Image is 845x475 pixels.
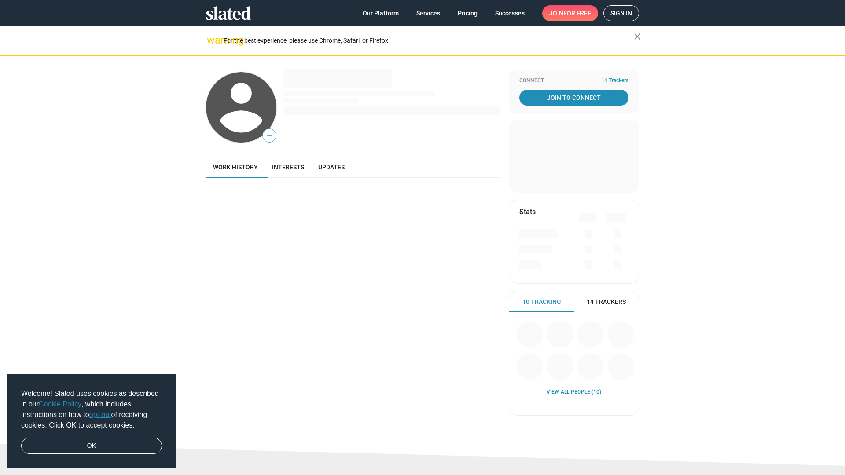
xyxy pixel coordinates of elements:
[416,5,440,21] span: Services
[495,5,525,21] span: Successes
[458,5,478,21] span: Pricing
[610,6,632,21] span: Sign in
[207,35,217,45] mat-icon: warning
[488,5,532,21] a: Successes
[7,374,176,468] div: cookieconsent
[224,35,634,47] div: For the best experience, please use Chrome, Safari, or Firefox.
[632,31,643,42] mat-icon: close
[547,389,601,396] a: View all People (10)
[409,5,447,21] a: Services
[363,5,399,21] span: Our Platform
[519,90,628,106] a: Join To Connect
[265,157,311,178] a: Interests
[603,5,639,21] a: Sign in
[542,5,598,21] a: Joinfor free
[549,5,591,21] span: Join
[39,400,81,408] a: Cookie Policy
[521,90,627,106] span: Join To Connect
[311,157,352,178] a: Updates
[318,164,345,171] span: Updates
[587,298,626,306] span: 14 Trackers
[263,130,276,142] span: —
[272,164,304,171] span: Interests
[522,298,561,306] span: 10 Tracking
[519,207,536,216] mat-card-title: Stats
[563,5,591,21] span: for free
[21,438,162,454] a: dismiss cookie message
[519,77,628,84] div: Connect
[89,411,111,418] a: opt-out
[213,164,258,171] span: Work history
[356,5,406,21] a: Our Platform
[206,157,265,178] a: Work history
[601,77,628,84] span: 14 Trackers
[21,388,162,431] span: Welcome! Slated uses cookies as described in our , which includes instructions on how to of recei...
[451,5,485,21] a: Pricing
